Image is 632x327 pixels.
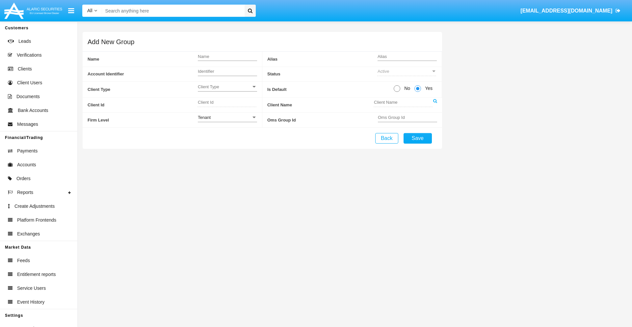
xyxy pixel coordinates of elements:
span: Documents [16,93,40,100]
span: Exchanges [17,231,40,237]
span: Verifications [17,52,41,59]
span: [EMAIL_ADDRESS][DOMAIN_NAME] [520,8,612,14]
span: Create Adjustments [14,203,55,210]
span: Alias [267,52,378,67]
span: Service Users [17,285,46,292]
h5: Add New Group [88,39,134,44]
span: Leads [18,38,31,45]
span: Yes [421,85,434,92]
span: Client Users [17,79,42,86]
span: Orders [16,175,31,182]
span: Firm Level [88,113,198,127]
span: Oms Group Id [267,113,378,127]
span: Name [88,52,198,67]
span: Accounts [17,161,36,168]
span: Reports [17,189,33,196]
span: Client Type [198,84,251,90]
span: Messages [17,121,38,128]
span: Event History [17,299,44,306]
button: Save [404,133,432,144]
span: All [87,8,92,13]
span: Client Type [88,82,198,97]
span: Feeds [17,257,30,264]
span: Client Name [267,98,374,113]
input: Search [102,5,242,17]
span: Is Default [267,82,394,97]
span: Account Identifier [88,67,198,82]
span: Client Id [88,98,198,113]
span: Active [378,69,389,74]
span: Entitlement reports [17,271,56,278]
a: All [82,7,102,14]
span: No [400,85,412,92]
span: Payments [17,148,38,154]
a: [EMAIL_ADDRESS][DOMAIN_NAME] [517,2,624,20]
span: Bank Accounts [18,107,48,114]
span: Tenant [198,115,211,120]
img: Logo image [3,1,63,20]
span: Clients [18,66,32,72]
span: Platform Frontends [17,217,56,224]
span: Status [267,67,378,82]
button: Back [375,133,398,144]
